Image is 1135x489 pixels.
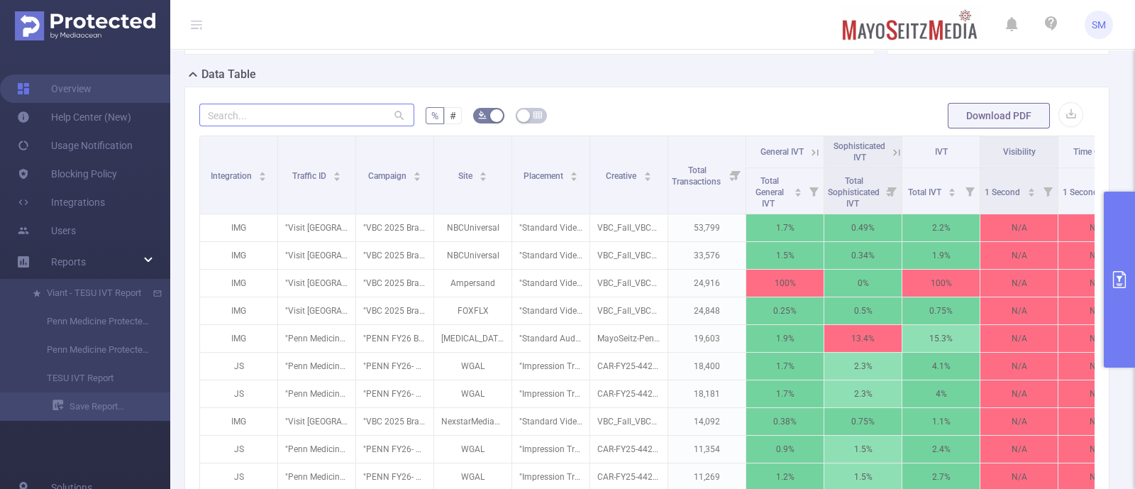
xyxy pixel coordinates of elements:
i: icon: caret-up [794,186,802,190]
div: Sort [948,186,956,194]
p: JS [200,353,277,380]
i: icon: caret-down [1027,191,1035,195]
p: N/A [980,408,1058,435]
span: General IVT [760,147,804,157]
p: "VBC 2025 Brand" [276985] [356,270,433,297]
p: N/A [980,436,1058,463]
p: 18,181 [668,380,746,407]
p: "VBC 2025 Brand" [276985] [356,408,433,435]
p: "Standard Video_Visit Bucks County_VBC 2025 Brand_[US_STATE]_[US_STATE] DMA_MLB Live In-Game Stre... [512,270,589,297]
i: icon: caret-up [259,170,267,174]
a: Integrations [17,188,105,216]
a: Users [17,216,76,245]
a: Usage Notification [17,131,133,160]
p: "Penn Medicine" [29707] [278,436,355,463]
p: VBC_Fall_VBCFG9524H.mp4 [5520150] [590,408,668,435]
p: WGAL [434,380,511,407]
p: "PENN FY26- WGAL Sponsorship" [282075] [356,436,433,463]
p: 0.49% [824,214,902,241]
i: icon: caret-down [480,175,487,180]
i: icon: caret-up [948,186,956,190]
p: 0.75% [902,297,980,324]
p: WGAL [434,353,511,380]
span: SM [1092,11,1106,39]
p: NBCUniversal [434,214,511,241]
p: N/A [980,242,1058,269]
span: Reports [51,256,86,268]
p: IMG [200,325,277,352]
a: Overview [17,75,92,103]
span: Sophisticated IVT [834,141,885,163]
p: 0.75% [824,408,902,435]
a: Save Report... [52,392,170,421]
p: 1.5% [746,242,824,269]
a: Reports [51,248,86,276]
i: icon: caret-up [333,170,341,174]
span: % [431,110,438,121]
p: VBC_Fall_VBCFG9524H.mp4 [5520150] [590,214,668,241]
p: "Standard Video_Visit [GEOGRAPHIC_DATA] 2025 Brand_[US_STATE]_[US_STATE] Priority Counties_AD25-5... [512,242,589,269]
p: WGAL [434,436,511,463]
i: icon: caret-down [333,175,341,180]
div: Sort [794,186,802,194]
p: 0.38% [746,408,824,435]
p: VBC_Fall_VBCFG9524H.mp4 [5520150] [590,242,668,269]
p: "Visit [GEOGRAPHIC_DATA]" [31001] [278,408,355,435]
p: 1.1% [902,408,980,435]
i: Filter menu [882,168,902,214]
div: Sort [1027,186,1036,194]
span: Traffic ID [292,171,328,181]
i: icon: bg-colors [478,111,487,119]
p: "PENN FY26- WGAL Sponsorship" [282075] [356,380,433,407]
div: Sort [570,170,578,178]
p: "Visit [GEOGRAPHIC_DATA]" [31001] [278,242,355,269]
p: IMG [200,242,277,269]
i: icon: caret-down [414,175,421,180]
i: icon: caret-down [643,175,651,180]
p: 53,799 [668,214,746,241]
p: "Impression Tracking_Penn Medicine_PENN FY26- WGAL Sponsorship_HLLY_LGH Service Area_A25+_Prospec... [512,436,589,463]
img: Protected Media [15,11,155,40]
div: Sort [479,170,487,178]
p: 100% [902,270,980,297]
p: 14,092 [668,408,746,435]
p: 13.4% [824,325,902,352]
p: NexstarMediaGroup [434,408,511,435]
p: "Penn Medicine" [29707] [278,325,355,352]
i: icon: caret-up [643,170,651,174]
p: N/A [980,325,1058,352]
span: Visibility [1003,147,1036,157]
p: 2.3% [824,380,902,407]
span: Total IVT [908,187,943,197]
p: "Standard Video_Visit [GEOGRAPHIC_DATA] 2025 Brand_[US_STATE]_[US_STATE] DMA_AD25-54 Travel Inten... [512,214,589,241]
p: "Penn Medicine" [29707] [278,353,355,380]
p: CAR-FY25-44241-Trust.Your.Heart.LGH-Expert-320x50.gif [5498450] [590,380,668,407]
p: NBCUniversal [434,242,511,269]
p: 1.9% [746,325,824,352]
i: icon: caret-up [1027,186,1035,190]
p: FOXFLX [434,297,511,324]
p: N/A [980,380,1058,407]
p: N/A [980,353,1058,380]
p: 0.25% [746,297,824,324]
span: Integration [211,171,254,181]
i: icon: caret-up [570,170,578,174]
i: icon: table [533,111,542,119]
p: 1.5% [824,436,902,463]
p: "Impression Tracking_Penn Medicine_PENN FY26- WGAL Sponsorship_HLLY_LGH Service Area_A25+_Prospec... [512,353,589,380]
p: 2.4% [902,436,980,463]
span: Placement [524,171,565,181]
p: CAR-FY25-44241-Trust.Your.Heart.LGH-Expert-320x50.gif [5498450] [590,353,668,380]
p: 15.3% [902,325,980,352]
span: Site [458,171,475,181]
p: 18,400 [668,353,746,380]
p: "VBC 2025 Brand" [276985] [356,214,433,241]
p: 4.1% [902,353,980,380]
a: Viant - TESU IVT Report [28,279,153,307]
h2: Data Table [201,66,256,83]
span: Total General IVT [755,176,784,209]
p: IMG [200,214,277,241]
p: 1.9% [902,242,980,269]
p: 2.2% [902,214,980,241]
p: "Standard Video_Visit [GEOGRAPHIC_DATA] 2025 Brand_[US_STATE] [GEOGRAPHIC_DATA] [GEOGRAPHIC_DATA]... [512,408,589,435]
